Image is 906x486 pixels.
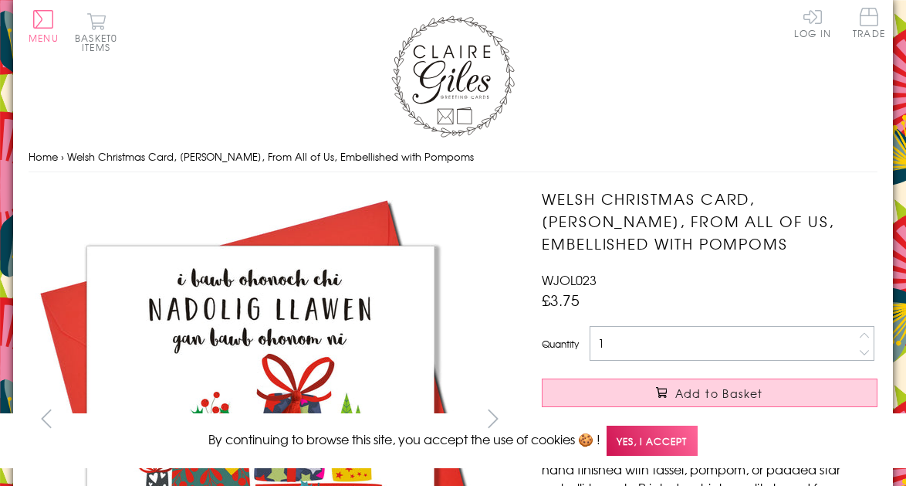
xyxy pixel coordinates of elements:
span: 0 items [82,31,117,54]
button: Menu [29,10,59,42]
label: Quantity [542,337,579,351]
span: Yes, I accept [607,426,698,456]
span: Trade [853,8,885,38]
img: Claire Giles Greetings Cards [391,15,515,138]
span: Welsh Christmas Card, [PERSON_NAME], From All of Us, Embellished with Pompoms [67,149,474,164]
nav: breadcrumbs [29,141,877,173]
span: Menu [29,31,59,45]
span: Add to Basket [675,386,763,401]
a: Log In [794,8,831,38]
button: next [476,401,511,436]
span: WJOL023 [542,270,597,289]
a: Trade [853,8,885,41]
a: Home [29,149,58,164]
button: Basket0 items [75,12,117,52]
span: £3.75 [542,289,580,311]
span: › [61,149,64,164]
button: prev [29,401,63,436]
button: Add to Basket [542,379,877,407]
h1: Welsh Christmas Card, [PERSON_NAME], From All of Us, Embellished with Pompoms [542,188,877,254]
